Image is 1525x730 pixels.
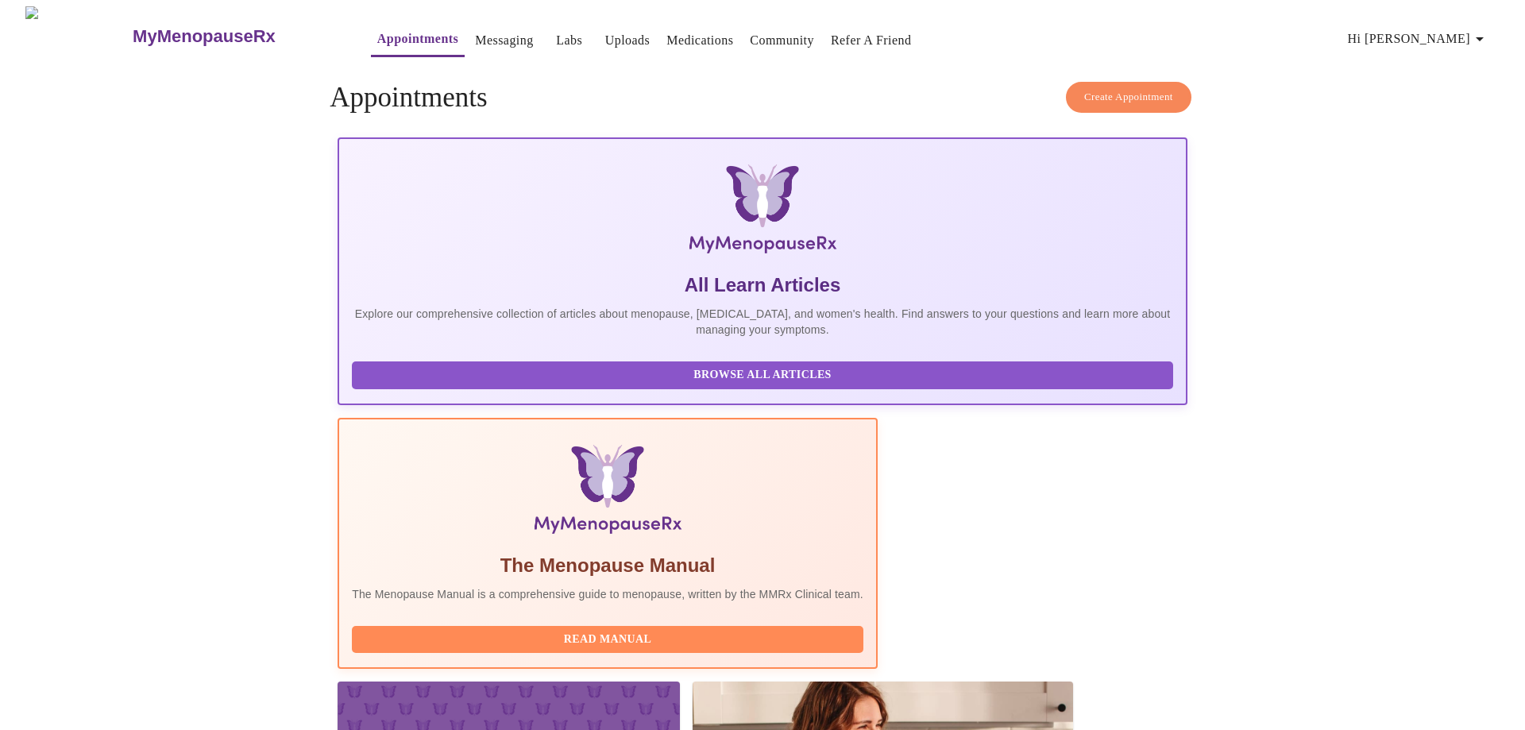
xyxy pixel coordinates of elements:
[368,365,1157,385] span: Browse All Articles
[743,25,820,56] button: Community
[1066,82,1191,113] button: Create Appointment
[469,25,539,56] button: Messaging
[352,361,1173,389] button: Browse All Articles
[368,630,847,650] span: Read Manual
[377,28,458,50] a: Appointments
[352,626,863,654] button: Read Manual
[605,29,651,52] a: Uploads
[475,29,533,52] a: Messaging
[750,29,814,52] a: Community
[556,29,582,52] a: Labs
[352,306,1173,338] p: Explore our comprehensive collection of articles about menopause, [MEDICAL_DATA], and women's hea...
[371,23,465,57] button: Appointments
[352,553,863,578] h5: The Menopause Manual
[831,29,912,52] a: Refer a Friend
[1348,28,1489,50] span: Hi [PERSON_NAME]
[1084,88,1173,106] span: Create Appointment
[599,25,657,56] button: Uploads
[352,586,863,602] p: The Menopause Manual is a comprehensive guide to menopause, written by the MMRx Clinical team.
[352,367,1177,380] a: Browse All Articles
[133,26,276,47] h3: MyMenopauseRx
[131,9,339,64] a: MyMenopauseRx
[25,6,131,66] img: MyMenopauseRx Logo
[666,29,733,52] a: Medications
[330,82,1195,114] h4: Appointments
[480,164,1045,260] img: MyMenopauseRx Logo
[1342,23,1496,55] button: Hi [PERSON_NAME]
[824,25,918,56] button: Refer a Friend
[660,25,739,56] button: Medications
[544,25,595,56] button: Labs
[352,632,867,645] a: Read Manual
[352,272,1173,298] h5: All Learn Articles
[433,445,782,540] img: Menopause Manual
